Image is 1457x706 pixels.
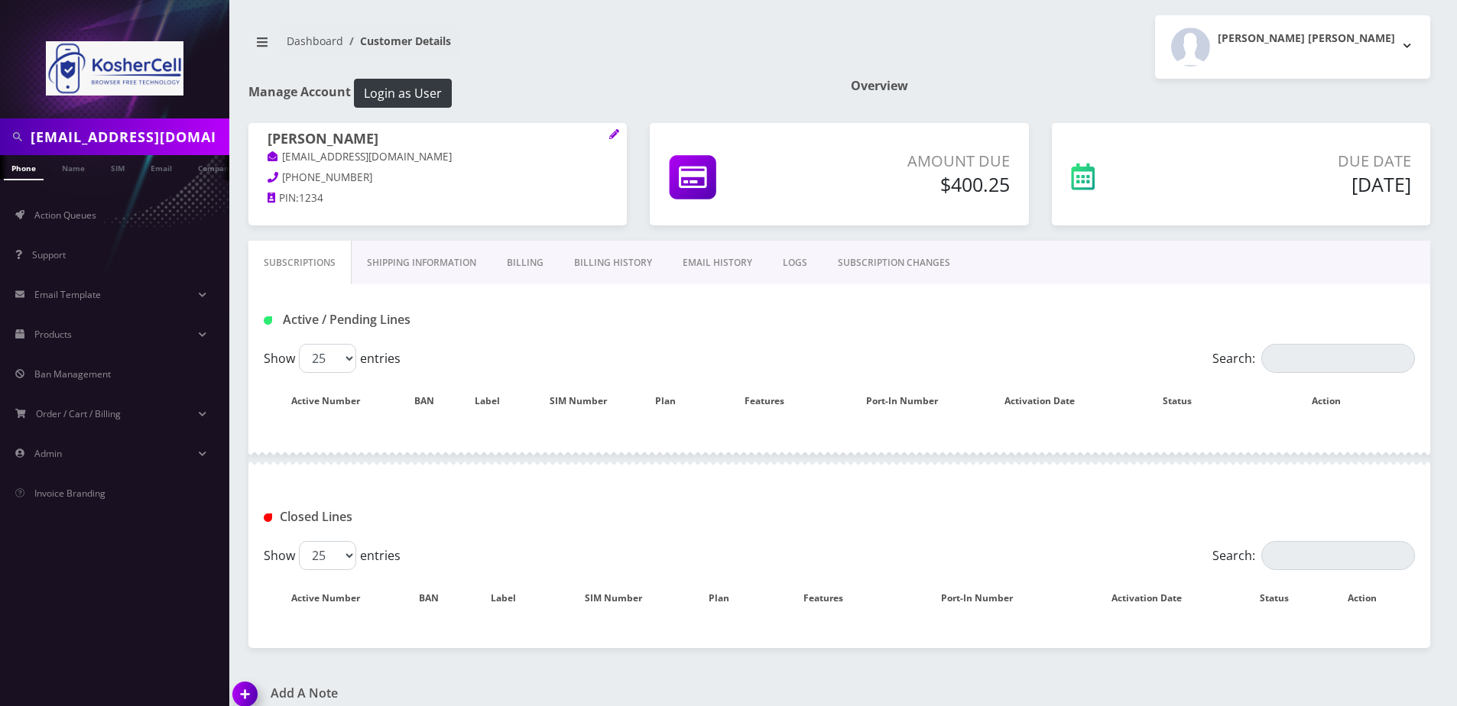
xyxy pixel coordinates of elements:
a: Company [190,155,242,179]
select: Showentries [299,344,356,373]
span: Products [34,328,72,341]
input: Search in Company [31,122,226,151]
th: SIM Number [529,379,643,423]
th: Features [763,576,899,620]
a: Name [54,155,92,179]
nav: breadcrumb [248,25,828,69]
th: Status [1117,379,1253,423]
a: Billing [492,241,559,285]
li: Customer Details [343,33,451,49]
a: PIN: [268,191,299,206]
h2: [PERSON_NAME] [PERSON_NAME] [1218,32,1395,45]
th: Activation Date [1070,576,1238,620]
th: BAN [403,576,471,620]
a: Phone [4,155,44,180]
h5: [DATE] [1192,173,1411,196]
span: Admin [34,447,62,460]
th: Active Number [265,379,401,423]
span: Action Queues [34,209,96,222]
p: Amount Due [820,150,1009,173]
span: 1234 [299,191,323,205]
a: SUBSCRIPTION CHANGES [823,241,965,285]
input: Search: [1261,344,1415,373]
a: Email [143,155,180,179]
p: Due Date [1192,150,1411,173]
span: Ban Management [34,368,111,381]
img: Closed Lines [264,513,272,522]
a: SIM [103,155,132,179]
img: Active / Pending Lines [264,316,272,325]
a: LOGS [767,241,823,285]
input: Search: [1261,541,1415,570]
th: Activation Date [979,379,1115,423]
th: Plan [692,576,761,620]
th: Action [1254,379,1413,423]
th: BAN [403,379,460,423]
label: Search: [1212,541,1415,570]
th: Status [1239,576,1325,620]
h1: Closed Lines [264,510,632,524]
button: Login as User [354,79,452,108]
a: [EMAIL_ADDRESS][DOMAIN_NAME] [268,150,452,165]
th: Port-In Number [842,379,978,423]
th: Action [1326,576,1413,620]
label: Show entries [264,541,401,570]
a: Dashboard [287,34,343,48]
span: Order / Cart / Billing [36,407,121,420]
h5: $400.25 [820,173,1009,196]
label: Show entries [264,344,401,373]
a: EMAIL HISTORY [667,241,767,285]
select: Showentries [299,541,356,570]
th: Features [704,379,840,423]
h1: Overview [851,79,1430,93]
h1: Active / Pending Lines [264,313,632,327]
th: SIM Number [551,576,691,620]
a: Shipping Information [352,241,492,285]
span: Invoice Branding [34,487,105,500]
th: Label [462,379,527,423]
a: Login as User [351,83,452,100]
th: Plan [644,379,702,423]
a: Billing History [559,241,667,285]
h1: Manage Account [248,79,828,108]
button: [PERSON_NAME] [PERSON_NAME] [1155,15,1430,79]
h1: [PERSON_NAME] [268,131,608,149]
img: KosherCell [46,41,183,96]
span: Support [32,248,66,261]
span: Email Template [34,288,101,301]
a: Add A Note [233,686,828,701]
a: Subscriptions [248,241,352,285]
th: Active Number [265,576,401,620]
th: Port-In Number [900,576,1069,620]
th: Label [472,576,550,620]
label: Search: [1212,344,1415,373]
span: [PHONE_NUMBER] [282,170,372,184]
